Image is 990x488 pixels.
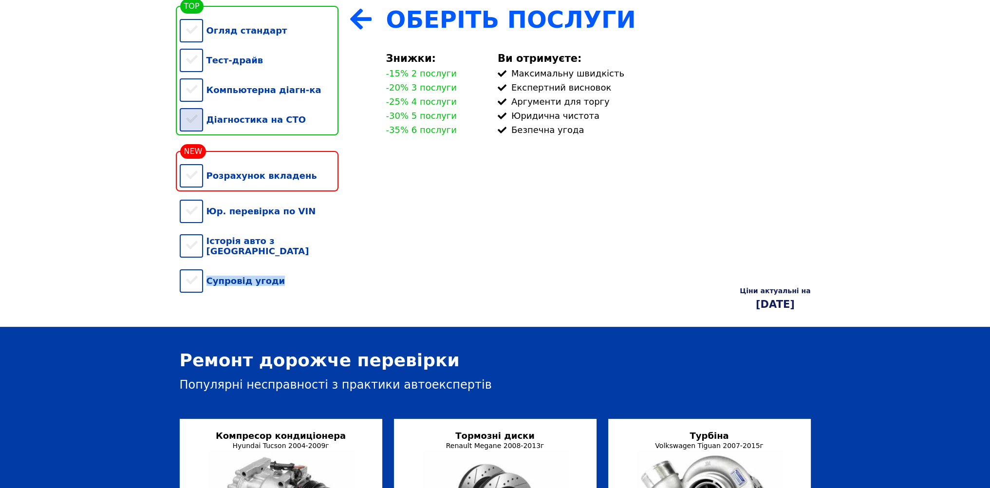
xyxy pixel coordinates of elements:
div: Безпечна угода [498,125,811,135]
div: [DATE] [740,299,810,310]
div: Volkswagen Tiguan 2007-2015г [630,442,789,450]
div: Турбіна [630,431,789,441]
div: Hyundai Tucson 2004-2009г [202,442,360,450]
div: Оберіть Послуги [386,6,811,33]
div: -25% 4 послуги [386,96,457,107]
div: Супровід угоди [180,266,338,296]
div: Аргументи для торгу [498,96,811,107]
div: -35% 6 послуги [386,125,457,135]
div: Розрахунок вкладень [180,161,338,190]
div: Огляд стандарт [180,16,338,45]
div: Історія авто з [GEOGRAPHIC_DATA] [180,226,338,266]
div: Тормозні диски [416,431,575,441]
div: Компьютерна діагн-ка [180,75,338,105]
div: Ви отримуєте: [498,53,811,64]
div: Популярні несправності з практики автоекспертів [180,378,811,392]
div: -20% 3 послуги [386,82,457,93]
div: Діагностика на СТО [180,105,338,134]
div: Експертний висновок [498,82,811,93]
div: Знижки: [386,53,486,64]
div: -30% 5 послуги [386,111,457,121]
div: Renault Megane 2008-2013г [416,442,575,450]
div: Юр. перевірка по VIN [180,196,338,226]
div: Ціни актуальні на [740,287,810,295]
div: Компресор кондиціонера [202,431,360,441]
div: Максимальну швидкість [498,68,811,78]
div: -15% 2 послуги [386,68,457,78]
div: Тест-драйв [180,45,338,75]
div: Ремонт дорожче перевірки [180,350,811,370]
div: Юридична чистота [498,111,811,121]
